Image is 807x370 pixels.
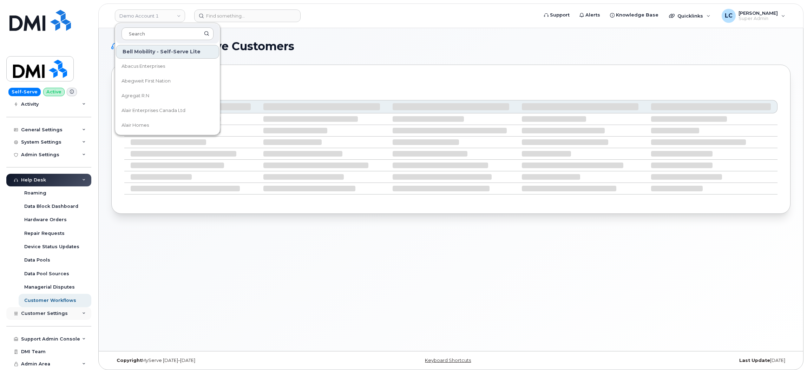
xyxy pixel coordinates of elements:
strong: Last Update [739,358,770,363]
div: [DATE] [564,358,790,363]
a: Abegweit First Nation [116,74,219,88]
span: Alair Homes [122,122,149,129]
div: Bell Mobility - Self-Serve Lite [116,45,219,59]
span: Abegweit First Nation [122,78,171,85]
a: Alair Enterprises Canada Ltd [116,104,219,118]
span: Alair Enterprises Canada Ltd [122,107,185,114]
a: Keyboard Shortcuts [425,358,471,363]
a: Alair Homes [116,118,219,132]
input: Search [122,27,214,40]
a: Abacus Enterprises [116,59,219,73]
strong: Copyright [117,358,142,363]
div: MyServe [DATE]–[DATE] [111,358,338,363]
span: Abacus Enterprises [122,63,165,70]
span: Agregat R.N [122,92,149,99]
a: Agregat R.N [116,89,219,103]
